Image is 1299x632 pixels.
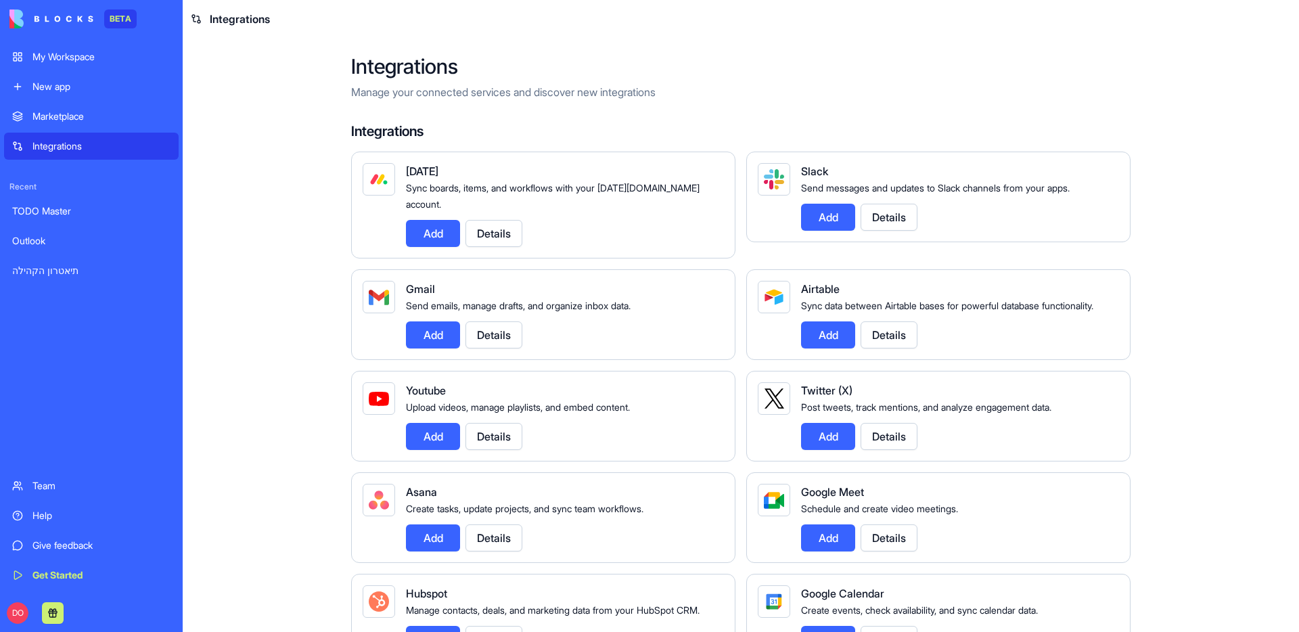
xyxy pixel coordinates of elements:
[801,164,828,178] span: Slack
[801,503,958,514] span: Schedule and create video meetings.
[12,234,170,248] div: Outlook
[406,220,460,247] button: Add
[12,264,170,277] div: תיאטרון הקהילה
[801,423,855,450] button: Add
[4,472,179,499] a: Team
[406,321,460,348] button: Add
[801,384,852,397] span: Twitter (X)
[4,43,179,70] a: My Workspace
[32,509,170,522] div: Help
[406,384,446,397] span: Youtube
[801,485,864,499] span: Google Meet
[406,587,447,600] span: Hubspot
[406,182,700,210] span: Sync boards, items, and workflows with your [DATE][DOMAIN_NAME] account.
[406,604,700,616] span: Manage contacts, deals, and marketing data from your HubSpot CRM.
[32,80,170,93] div: New app
[801,524,855,551] button: Add
[801,182,1070,194] span: Send messages and updates to Slack channels from your apps.
[465,220,522,247] button: Details
[801,282,840,296] span: Airtable
[406,164,438,178] span: [DATE]
[4,198,179,225] a: TODO Master
[465,321,522,348] button: Details
[351,84,1131,100] p: Manage your connected services and discover new integrations
[4,532,179,559] a: Give feedback
[9,9,93,28] img: logo
[4,562,179,589] a: Get Started
[801,300,1093,311] span: Sync data between Airtable bases for powerful database functionality.
[351,122,1131,141] h4: Integrations
[12,204,170,218] div: TODO Master
[406,401,630,413] span: Upload videos, manage playlists, and embed content.
[210,11,270,27] span: Integrations
[801,321,855,348] button: Add
[4,103,179,130] a: Marketplace
[861,321,917,348] button: Details
[801,401,1051,413] span: Post tweets, track mentions, and analyze engagement data.
[406,282,435,296] span: Gmail
[4,133,179,160] a: Integrations
[4,227,179,254] a: Outlook
[465,423,522,450] button: Details
[406,300,631,311] span: Send emails, manage drafts, and organize inbox data.
[4,257,179,284] a: תיאטרון הקהילה
[32,139,170,153] div: Integrations
[351,54,1131,78] h2: Integrations
[32,50,170,64] div: My Workspace
[406,423,460,450] button: Add
[4,181,179,192] span: Recent
[4,502,179,529] a: Help
[32,110,170,123] div: Marketplace
[465,524,522,551] button: Details
[406,503,643,514] span: Create tasks, update projects, and sync team workflows.
[4,73,179,100] a: New app
[801,204,855,231] button: Add
[32,568,170,582] div: Get Started
[406,524,460,551] button: Add
[9,9,137,28] a: BETA
[7,602,28,624] span: DO
[861,204,917,231] button: Details
[104,9,137,28] div: BETA
[861,423,917,450] button: Details
[32,479,170,493] div: Team
[861,524,917,551] button: Details
[801,604,1038,616] span: Create events, check availability, and sync calendar data.
[801,587,884,600] span: Google Calendar
[32,539,170,552] div: Give feedback
[406,485,437,499] span: Asana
